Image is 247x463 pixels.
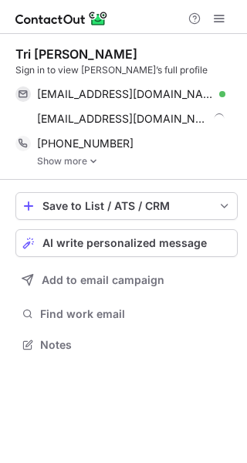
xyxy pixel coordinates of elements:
[40,307,232,321] span: Find work email
[37,156,238,167] a: Show more
[15,334,238,356] button: Notes
[37,87,214,101] span: [EMAIL_ADDRESS][DOMAIN_NAME]
[15,9,108,28] img: ContactOut v5.3.10
[37,137,134,150] span: [PHONE_NUMBER]
[15,303,238,325] button: Find work email
[15,192,238,220] button: save-profile-one-click
[42,274,164,286] span: Add to email campaign
[40,338,232,352] span: Notes
[42,237,207,249] span: AI write personalized message
[15,46,137,62] div: Tri [PERSON_NAME]
[15,63,238,77] div: Sign in to view [PERSON_NAME]’s full profile
[37,112,208,126] span: [EMAIL_ADDRESS][DOMAIN_NAME]
[15,229,238,257] button: AI write personalized message
[42,200,211,212] div: Save to List / ATS / CRM
[15,266,238,294] button: Add to email campaign
[89,156,98,167] img: -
